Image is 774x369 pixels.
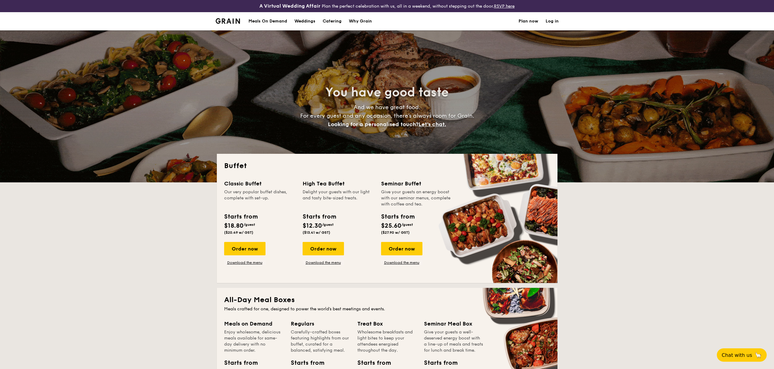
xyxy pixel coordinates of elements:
[424,329,483,353] div: Give your guests a well-deserved energy boost with a line-up of meals and treats for lunch and br...
[381,242,422,255] div: Order now
[303,179,374,188] div: High Tea Buffet
[294,12,315,30] div: Weddings
[357,329,417,353] div: Wholesome breakfasts and light bites to keep your attendees energised throughout the day.
[381,212,414,221] div: Starts from
[328,121,418,128] span: Looking for a personalised touch?
[224,212,257,221] div: Starts from
[381,179,452,188] div: Seminar Buffet
[325,85,449,100] span: You have good taste
[519,12,538,30] a: Plan now
[224,319,283,328] div: Meals on Demand
[424,358,451,367] div: Starts from
[357,319,417,328] div: Treat Box
[381,260,422,265] a: Download the menu
[303,242,344,255] div: Order now
[546,12,559,30] a: Log in
[216,18,240,24] img: Grain
[224,260,266,265] a: Download the menu
[303,189,374,207] div: Delight your guests with our light and tasty bite-sized treats.
[224,189,295,207] div: Our very popular buffet dishes, complete with set-up.
[224,242,266,255] div: Order now
[345,12,376,30] a: Why Grain
[216,18,240,24] a: Logotype
[212,2,562,10] div: Plan the perfect celebration with us, all in a weekend, without stepping out the door.
[224,329,283,353] div: Enjoy wholesome, delicious meals available for same-day delivery with no minimum order.
[224,306,550,312] div: Meals crafted for one, designed to power the world's best meetings and events.
[381,222,401,229] span: $25.60
[717,348,767,362] button: Chat with us🦙
[303,212,336,221] div: Starts from
[303,260,344,265] a: Download the menu
[722,352,752,358] span: Chat with us
[303,222,322,229] span: $12.30
[291,358,318,367] div: Starts from
[424,319,483,328] div: Seminar Meal Box
[381,230,410,235] span: ($27.90 w/ GST)
[303,230,330,235] span: ($13.41 w/ GST)
[322,222,334,227] span: /guest
[291,319,350,328] div: Regulars
[291,329,350,353] div: Carefully-crafted boxes featuring highlights from our buffet, curated for a balanced, satisfying ...
[319,12,345,30] a: Catering
[224,222,244,229] span: $18.80
[248,12,287,30] div: Meals On Demand
[755,352,762,359] span: 🦙
[349,12,372,30] div: Why Grain
[259,2,321,10] h4: A Virtual Wedding Affair
[323,12,342,30] h1: Catering
[418,121,446,128] span: Let's chat.
[381,189,452,207] div: Give your guests an energy boost with our seminar menus, complete with coffee and tea.
[224,179,295,188] div: Classic Buffet
[224,295,550,305] h2: All-Day Meal Boxes
[224,230,253,235] span: ($20.49 w/ GST)
[300,104,474,128] span: And we have great food. For every guest and any occasion, there’s always room for Grain.
[401,222,413,227] span: /guest
[494,4,515,9] a: RSVP here
[224,358,252,367] div: Starts from
[244,222,255,227] span: /guest
[224,161,550,171] h2: Buffet
[291,12,319,30] a: Weddings
[357,358,385,367] div: Starts from
[245,12,291,30] a: Meals On Demand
